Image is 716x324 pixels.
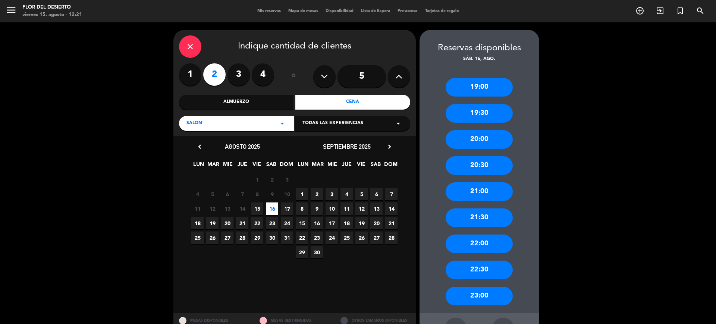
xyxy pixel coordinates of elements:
button: menu [6,4,17,18]
label: 4 [252,63,274,86]
span: 13 [221,202,233,215]
span: 23 [266,217,278,229]
span: 5 [206,188,219,200]
div: 22:00 [446,235,513,253]
div: 19:00 [446,78,513,97]
span: 2 [266,173,278,186]
span: 7 [385,188,398,200]
span: 21 [236,217,248,229]
span: 29 [251,232,263,244]
div: 21:00 [446,182,513,201]
span: 22 [251,217,263,229]
span: VIE [251,160,263,172]
i: search [696,6,705,15]
span: 2 [311,188,323,200]
span: 30 [311,246,323,258]
i: chevron_left [196,143,204,151]
span: 25 [340,232,353,244]
div: Cena [295,95,410,110]
div: Reservas disponibles [420,41,539,56]
div: sáb. 16, ago. [420,56,539,63]
span: Tarjetas de regalo [421,9,463,13]
span: SAB [265,160,277,172]
span: 3 [281,173,293,186]
span: 8 [296,202,308,215]
span: 24 [326,232,338,244]
label: 1 [179,63,201,86]
span: 29 [296,246,308,258]
span: 26 [206,232,219,244]
span: 12 [206,202,219,215]
span: 13 [370,202,383,215]
span: 17 [281,202,293,215]
span: 27 [221,232,233,244]
div: FLOR DEL DESIERTO [22,4,82,11]
span: 11 [340,202,353,215]
i: arrow_drop_down [278,119,287,128]
span: 6 [221,188,233,200]
span: 7 [236,188,248,200]
span: 24 [281,217,293,229]
div: 19:30 [446,104,513,123]
span: SAB [370,160,382,172]
span: 15 [296,217,308,229]
span: 9 [311,202,323,215]
div: 20:30 [446,156,513,175]
span: Lista de Espera [357,9,394,13]
span: MAR [207,160,219,172]
span: 16 [266,202,278,215]
span: 10 [281,188,293,200]
span: Pre-acceso [394,9,421,13]
span: 26 [355,232,368,244]
div: 22:30 [446,261,513,279]
span: Mis reservas [254,9,285,13]
span: JUE [340,160,353,172]
span: Todas las experiencias [302,120,363,127]
span: 8 [251,188,263,200]
i: arrow_drop_down [394,119,403,128]
span: VIE [355,160,367,172]
span: 18 [191,217,204,229]
span: DOM [384,160,396,172]
span: Mapa de mesas [285,9,322,13]
span: 6 [370,188,383,200]
span: 27 [370,232,383,244]
span: 22 [296,232,308,244]
span: 19 [206,217,219,229]
span: 17 [326,217,338,229]
i: chevron_right [386,143,393,151]
span: 12 [355,202,368,215]
span: DOM [280,160,292,172]
span: 31 [281,232,293,244]
span: 3 [326,188,338,200]
span: 4 [340,188,353,200]
span: 4 [191,188,204,200]
span: 20 [370,217,383,229]
div: Indique cantidad de clientes [179,35,410,58]
span: 21 [385,217,398,229]
i: add_circle_outline [635,6,644,15]
span: septiembre 2025 [323,143,371,150]
label: 2 [203,63,226,86]
span: 1 [251,173,263,186]
span: JUE [236,160,248,172]
div: 23:00 [446,287,513,305]
span: 9 [266,188,278,200]
span: 11 [191,202,204,215]
span: 30 [266,232,278,244]
label: 3 [227,63,250,86]
span: LUN [297,160,309,172]
span: 25 [191,232,204,244]
i: close [186,42,195,51]
span: MIE [326,160,338,172]
span: 10 [326,202,338,215]
div: 21:30 [446,208,513,227]
span: agosto 2025 [225,143,260,150]
span: Disponibilidad [322,9,357,13]
span: 19 [355,217,368,229]
span: 28 [385,232,398,244]
span: 14 [385,202,398,215]
i: menu [6,4,17,16]
span: 20 [221,217,233,229]
span: MIE [222,160,234,172]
